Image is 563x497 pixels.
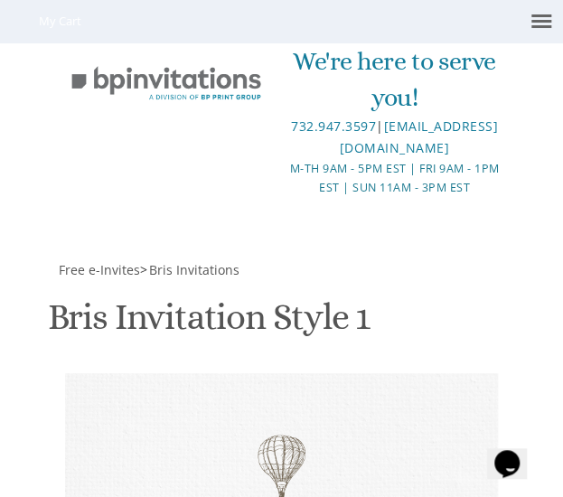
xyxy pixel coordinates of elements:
[147,261,239,278] a: Bris Invitations
[48,297,370,351] h1: Bris Invitation Style 1
[340,117,498,156] a: [EMAIL_ADDRESS][DOMAIN_NAME]
[291,117,376,135] a: 732.947.3597
[57,57,276,110] img: BP Invitation Loft
[59,261,140,278] span: Free e-Invites
[487,425,545,479] iframe: chat widget
[283,43,506,116] div: We're here to serve you!
[140,261,239,278] span: >
[57,261,140,278] a: Free e-Invites
[283,159,506,198] div: M-Th 9am - 5pm EST | Fri 9am - 1pm EST | Sun 11am - 3pm EST
[283,116,506,159] div: |
[149,261,239,278] span: Bris Invitations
